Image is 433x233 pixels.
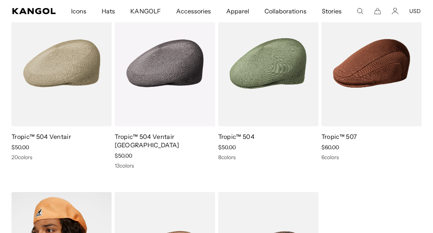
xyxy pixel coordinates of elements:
div: 8 colors [218,154,318,161]
a: Tropic™ 504 Ventair [11,133,71,140]
img: Tropic™ 504 Ventair USA [115,0,215,126]
a: Tropic™ 504 Ventair [GEOGRAPHIC_DATA] [115,133,179,149]
span: $50.00 [11,144,29,151]
span: $50.00 [218,144,236,151]
div: 6 colors [321,154,422,161]
div: 20 colors [11,154,112,161]
button: USD [409,8,421,15]
span: $50.00 [115,152,132,159]
span: $60.00 [321,144,339,151]
div: 13 colors [115,162,215,169]
button: Cart [374,8,381,15]
img: Tropic™ 507 [321,0,422,126]
img: Tropic™ 504 [218,0,318,126]
a: Tropic™ 507 [321,133,357,140]
a: Tropic™ 504 [218,133,255,140]
summary: Search here [357,8,363,15]
img: Tropic™ 504 Ventair [11,0,112,126]
a: Account [392,8,399,15]
a: Kangol [12,8,56,14]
